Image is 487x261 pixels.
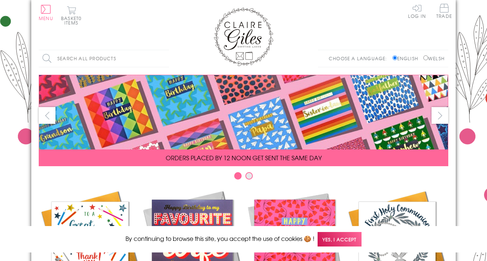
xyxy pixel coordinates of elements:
[436,4,452,20] a: Trade
[392,55,397,60] input: English
[234,172,242,180] button: Carousel Page 1 (Current Slide)
[432,107,448,124] button: next
[436,4,452,18] span: Trade
[61,6,82,25] button: Basket0 items
[392,55,422,62] label: English
[318,232,362,246] span: Yes, I accept
[64,15,82,26] span: 0 items
[408,4,426,18] a: Log In
[245,172,253,180] button: Carousel Page 2
[329,55,391,62] p: Choose a language:
[423,55,445,62] label: Welsh
[214,7,273,66] img: Claire Giles Greetings Cards
[166,153,322,162] span: ORDERS PLACED BY 12 NOON GET SENT THE SAME DAY
[423,55,428,60] input: Welsh
[39,5,53,20] button: Menu
[162,50,169,67] input: Search
[39,15,53,22] span: Menu
[39,107,55,124] button: prev
[39,50,169,67] input: Search all products
[39,172,448,183] div: Carousel Pagination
